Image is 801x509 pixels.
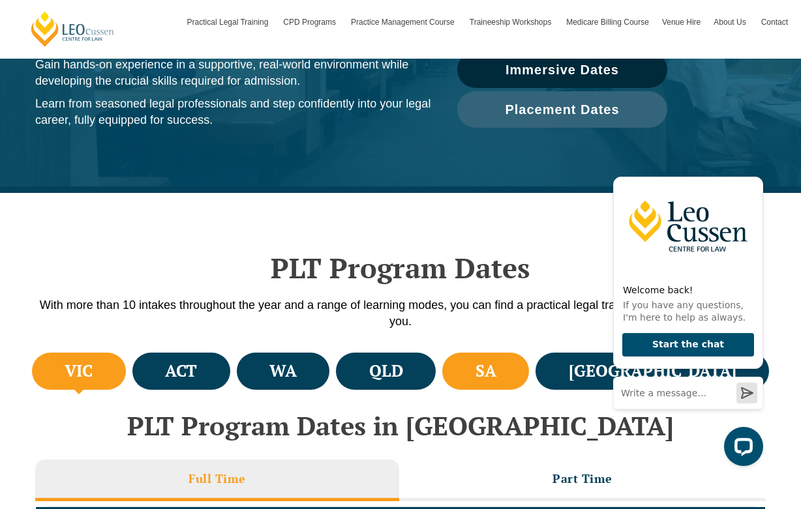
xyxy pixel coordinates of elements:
[269,360,297,382] h4: WA
[29,411,772,440] h2: PLT Program Dates in [GEOGRAPHIC_DATA]
[569,360,736,382] h4: [GEOGRAPHIC_DATA]
[29,252,772,284] h2: PLT Program Dates
[603,152,768,476] iframe: LiveChat chat widget
[277,3,344,41] a: CPD Programs
[65,360,93,382] h4: VIC
[189,471,246,486] h3: Full Time
[369,360,403,382] h4: QLD
[476,360,496,382] h4: SA
[181,3,277,41] a: Practical Legal Training
[35,96,431,128] p: Learn from seasoned legal professionals and step confidently into your legal career, fully equipp...
[29,10,116,48] a: [PERSON_NAME] Centre for Law
[560,3,656,41] a: Medicare Billing Course
[463,3,560,41] a: Traineeship Workshops
[457,51,667,88] a: Immersive Dates
[755,3,794,41] a: Contact
[656,3,707,41] a: Venue Hire
[35,57,431,89] p: Gain hands-on experience in a supportive, real-world environment while developing the crucial ski...
[552,471,612,486] h3: Part Time
[505,103,619,116] span: Placement Dates
[506,63,619,76] span: Immersive Dates
[707,3,754,41] a: About Us
[344,3,463,41] a: Practice Management Course
[165,360,197,382] h4: ACT
[29,297,772,330] p: With more than 10 intakes throughout the year and a range of learning modes, you can find a pract...
[457,91,667,128] a: Placement Dates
